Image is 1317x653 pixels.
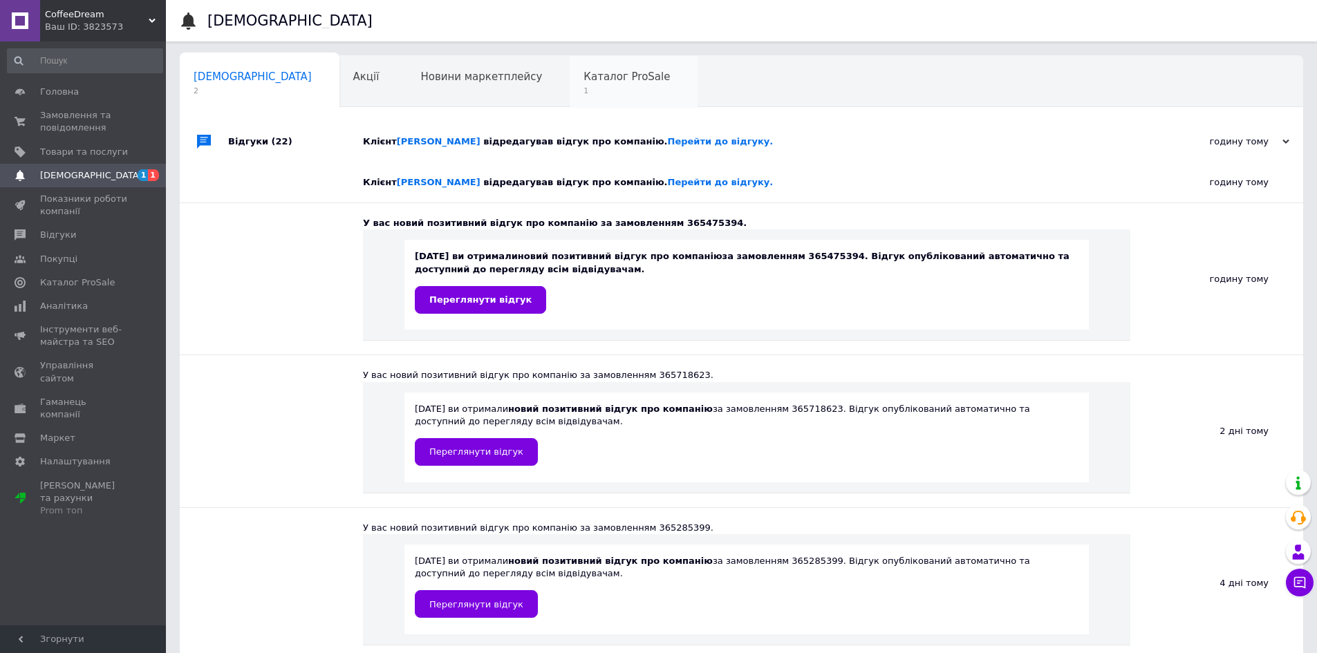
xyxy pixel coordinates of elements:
span: Переглянути відгук [429,446,523,457]
b: новий позитивний відгук про компанію [518,251,722,261]
h1: [DEMOGRAPHIC_DATA] [207,12,373,29]
div: Ваш ID: 3823573 [45,21,166,33]
a: Перейти до відгуку. [668,177,774,187]
span: Управління сайтом [40,359,128,384]
div: [DATE] ви отримали за замовленням 365285399. Відгук опублікований автоматично та доступний до пер... [415,555,1078,618]
span: 1 [138,169,149,181]
a: Переглянути відгук [415,286,546,314]
div: [DATE] ви отримали за замовленням 365475394. Відгук опублікований автоматично та доступний до пер... [415,250,1078,313]
b: новий позитивний відгук про компанію [508,404,713,414]
span: Товари та послуги [40,146,128,158]
div: годину тому [1151,135,1289,148]
span: [PERSON_NAME] та рахунки [40,480,128,518]
span: Гаманець компанії [40,396,128,421]
a: [PERSON_NAME] [397,136,480,146]
span: Каталог ProSale [40,276,115,289]
span: Каталог ProSale [583,70,670,83]
button: Чат з покупцем [1286,569,1314,596]
div: У вас новий позитивний відгук про компанію за замовленням 365475394. [363,217,1130,229]
b: новий позитивний відгук про компанію [508,556,713,566]
span: (22) [272,136,292,146]
span: Аналітика [40,300,88,312]
span: [DEMOGRAPHIC_DATA] [194,70,312,83]
div: У вас новий позитивний відгук про компанію за замовленням 365285399. [363,522,1130,534]
a: Перейти до відгуку. [668,136,774,146]
input: Пошук [7,48,163,73]
span: Головна [40,86,79,98]
div: 2 дні тому [1130,355,1303,507]
span: Акції [353,70,380,83]
div: годину тому [1130,162,1303,202]
div: годину тому [1130,203,1303,354]
span: Клієнт [363,177,773,187]
span: відредагував відгук про компанію. [483,136,773,146]
span: 1 [583,86,670,96]
span: 1 [148,169,159,181]
span: Маркет [40,432,75,444]
a: [PERSON_NAME] [397,177,480,187]
span: відредагував відгук про компанію. [483,177,773,187]
span: CoffeeDream [45,8,149,21]
span: Відгуки [40,229,76,241]
span: Показники роботи компанії [40,193,128,218]
span: Налаштування [40,455,111,468]
span: Клієнт [363,136,773,146]
span: [DEMOGRAPHIC_DATA] [40,169,142,182]
div: У вас новий позитивний відгук про компанію за замовленням 365718623. [363,369,1130,381]
div: [DATE] ви отримали за замовленням 365718623. Відгук опублікований автоматично та доступний до пер... [415,403,1078,466]
div: Prom топ [40,504,128,517]
span: Замовлення та повідомлення [40,109,128,134]
span: Покупці [40,253,77,265]
span: Інструменти веб-майстра та SEO [40,323,128,348]
span: Переглянути відгук [429,294,532,305]
span: Новини маркетплейсу [420,70,542,83]
span: 2 [194,86,312,96]
a: Переглянути відгук [415,590,538,618]
div: Відгуки [228,121,363,162]
span: Переглянути відгук [429,599,523,609]
a: Переглянути відгук [415,438,538,466]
